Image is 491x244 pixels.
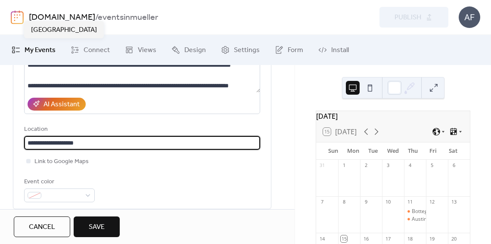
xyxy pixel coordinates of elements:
b: / [95,9,98,26]
span: [GEOGRAPHIC_DATA] [31,25,97,35]
a: My Events [5,38,62,62]
button: Cancel [14,216,70,237]
div: 31 [319,162,325,169]
button: Save [74,216,120,237]
div: Location [24,124,258,135]
div: 11 [407,199,413,205]
div: 17 [385,235,391,242]
a: Design [165,38,212,62]
div: Tue [363,142,383,160]
div: 16 [363,235,369,242]
div: 12 [429,199,435,205]
div: Sat [443,142,463,160]
div: 20 [451,235,457,242]
div: [DATE] [316,111,470,121]
span: Link to Google Maps [34,157,89,167]
div: 6 [451,162,457,169]
a: Views [118,38,163,62]
a: Settings [214,38,266,62]
img: logo [11,10,24,24]
div: 4 [407,162,413,169]
span: Cancel [29,222,55,232]
div: 19 [429,235,435,242]
div: 14 [319,235,325,242]
span: Design [184,45,206,56]
div: 7 [319,199,325,205]
div: Fri [423,142,443,160]
span: Connect [84,45,110,56]
a: Form [268,38,310,62]
div: Mon [343,142,363,160]
button: AI Assistant [28,98,86,111]
a: Install [312,38,355,62]
b: eventsinmueller [98,9,158,26]
a: Connect [64,38,116,62]
div: Bottega FUNraiser [412,208,457,215]
div: 5 [429,162,435,169]
div: 1 [341,162,347,169]
span: Form [288,45,303,56]
div: 18 [407,235,413,242]
div: 13 [451,199,457,205]
div: 10 [385,199,391,205]
div: AF [459,6,480,28]
div: Event color [24,177,93,187]
a: [DOMAIN_NAME] [29,9,95,26]
div: Bottega FUNraiser [404,208,426,215]
div: Sun [323,142,343,160]
div: 15 [341,235,347,242]
div: Wed [383,142,403,160]
div: 8 [341,199,347,205]
span: My Events [25,45,56,56]
div: AI Assistant [44,99,80,110]
span: Install [331,45,349,56]
div: Thu [403,142,423,160]
span: Settings [234,45,260,56]
div: Austin Songcore Songwriters Showcase: September [404,216,426,223]
span: Save [89,222,105,232]
div: 2 [363,162,369,169]
div: 9 [363,199,369,205]
div: 3 [385,162,391,169]
span: Views [138,45,156,56]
